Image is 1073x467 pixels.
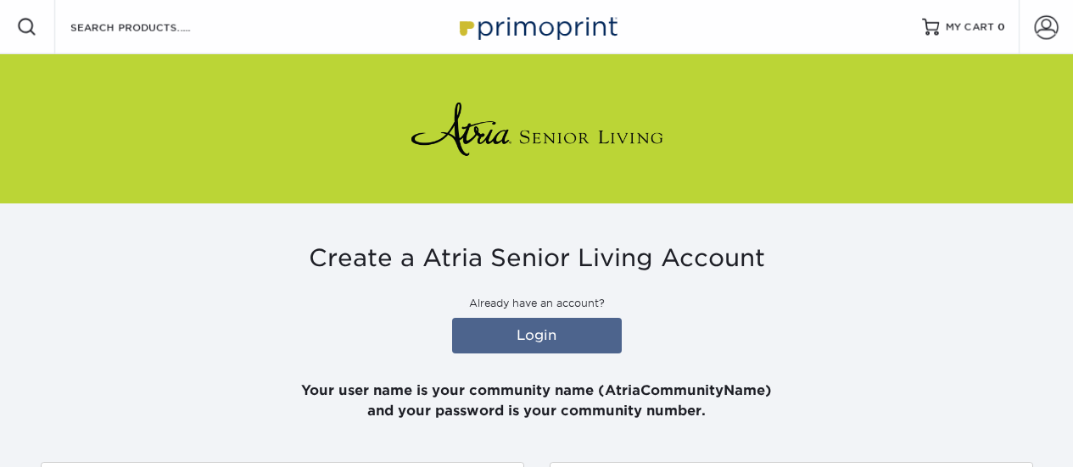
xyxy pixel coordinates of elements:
input: SEARCH PRODUCTS..... [69,17,234,37]
img: Atria Senior Living [410,95,664,163]
img: Primoprint [452,8,622,45]
span: 0 [998,21,1005,33]
a: Login [452,318,622,353]
h3: Create a Atria Senior Living Account [41,244,1033,273]
p: Already have an account? [41,296,1033,311]
p: Your user name is your community name (AtriaCommunityName) and your password is your community nu... [41,360,1033,421]
span: MY CART [946,20,994,35]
